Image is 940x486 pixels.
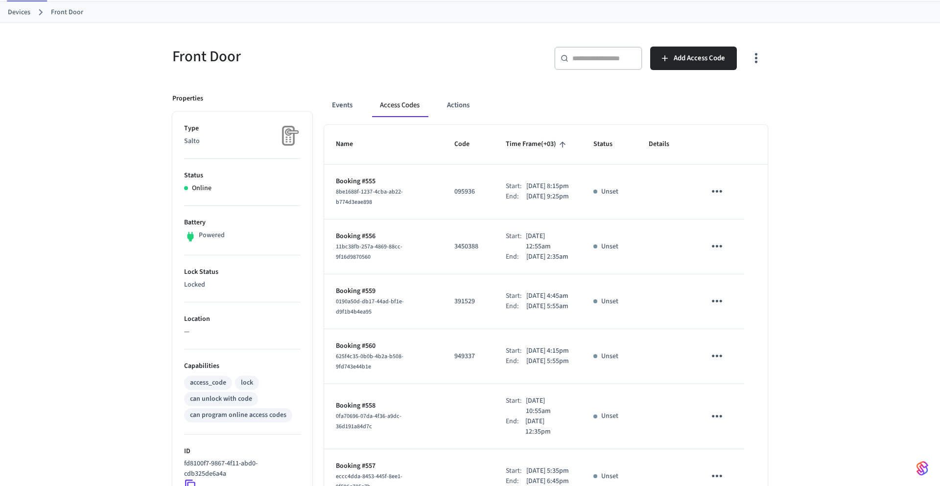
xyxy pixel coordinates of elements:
[916,461,928,476] img: SeamLogoGradient.69752ec5.svg
[454,296,482,307] p: 391529
[172,94,203,104] p: Properties
[199,230,225,241] p: Powered
[601,242,618,252] p: Unset
[526,291,568,301] p: [DATE] 4:45am
[506,416,525,437] div: End:
[526,252,568,262] p: [DATE] 2:35am
[506,252,526,262] div: End:
[506,231,526,252] div: Start:
[526,192,569,202] p: [DATE] 9:25pm
[336,461,431,471] p: Booking #557
[184,459,297,479] p: fd8100f7-9867-4f11-abd0-cdb325de6a4a
[184,446,301,457] p: ID
[506,466,526,476] div: Start:
[184,170,301,181] p: Status
[336,412,401,431] span: 0fa70696-07da-4f36-a9dc-36d191a84d7c
[506,356,526,366] div: End:
[526,356,569,366] p: [DATE] 5:55pm
[336,137,366,152] span: Name
[8,7,30,18] a: Devices
[372,94,427,117] button: Access Codes
[184,280,301,290] p: Locked
[601,471,618,482] p: Unset
[336,352,403,371] span: 625f4c35-0b0b-4b2a-b508-9fd743e44b1e
[184,267,301,277] p: Lock Status
[506,396,526,416] div: Start:
[454,351,482,362] p: 949337
[324,94,360,117] button: Events
[184,314,301,324] p: Location
[324,94,768,117] div: ant example
[51,7,83,18] a: Front Door
[601,351,618,362] p: Unset
[649,137,682,152] span: Details
[336,188,403,206] span: 8be1688f-1237-4cba-ab22-b774d3eae898
[526,396,570,416] p: [DATE] 10:55am
[506,291,526,301] div: Start:
[190,410,286,420] div: can program online access codes
[336,286,431,296] p: Booking #559
[184,136,301,146] p: Salto
[336,231,431,242] p: Booking #556
[184,361,301,371] p: Capabilities
[190,394,252,404] div: can unlock with code
[454,137,482,152] span: Code
[506,346,526,356] div: Start:
[506,137,569,152] span: Time Frame(+03)
[506,301,526,312] div: End:
[454,187,482,197] p: 095936
[241,378,253,388] div: lock
[336,401,431,411] p: Booking #558
[601,296,618,307] p: Unset
[525,416,569,437] p: [DATE] 12:35pm
[601,187,618,197] p: Unset
[336,243,402,261] span: 11bc38fb-257a-4869-88cc-9f16d9870560
[526,301,568,312] p: [DATE] 5:55am
[336,176,431,187] p: Booking #555
[172,47,464,67] h5: Front Door
[336,297,404,316] span: 0190a50d-db17-44ad-bf1e-d9f1b4b4ea95
[184,218,301,228] p: Battery
[506,181,526,192] div: Start:
[593,137,625,152] span: Status
[454,242,482,252] p: 3450388
[336,341,431,351] p: Booking #560
[526,231,570,252] p: [DATE] 12:55am
[192,183,211,194] p: Online
[526,466,569,476] p: [DATE] 5:35pm
[190,378,226,388] div: access_code
[674,52,725,65] span: Add Access Code
[650,47,737,70] button: Add Access Code
[601,411,618,421] p: Unset
[526,181,569,192] p: [DATE] 8:15pm
[506,192,526,202] div: End:
[276,123,301,148] img: Placeholder Lock Image
[439,94,477,117] button: Actions
[526,346,569,356] p: [DATE] 4:15pm
[184,123,301,134] p: Type
[184,327,301,337] p: —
